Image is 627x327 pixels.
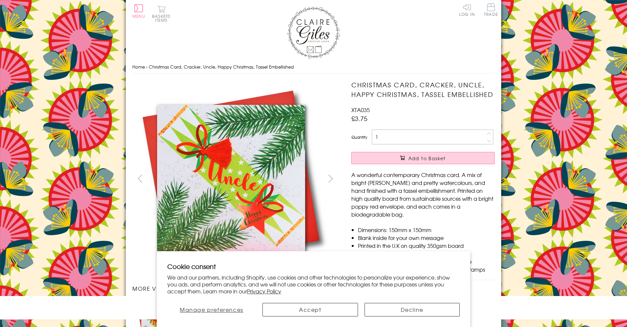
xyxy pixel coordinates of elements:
img: Claire Giles Greetings Cards [287,7,340,59]
button: Accept [262,303,358,316]
nav: breadcrumbs [132,60,495,74]
button: Menu [132,4,145,18]
button: prev [132,171,147,186]
button: Decline [365,303,460,316]
h2: Cookie consent [167,262,460,271]
p: A wonderful contemporary Christmas card. A mix of bright [PERSON_NAME] and pretty watercolours, a... [351,171,495,218]
span: 0 items [155,13,170,23]
li: Comes wrapped in Compostable bag [358,250,495,257]
a: Log In [459,3,475,16]
span: Trade [484,3,498,16]
a: Home [132,64,145,70]
span: Add to Basket [408,155,446,162]
label: Quantity [351,134,367,140]
h3: More views [132,284,338,292]
button: Manage preferences [167,303,256,316]
p: We and our partners, including Shopify, use cookies and other technologies to personalize your ex... [167,274,460,294]
span: Menu [132,13,145,19]
span: XTA035 [351,106,370,114]
span: Christmas Card, Cracker, Uncle, Happy Christmas, Tassel Embellished [149,64,294,70]
a: Privacy Policy [247,287,281,295]
li: Dimensions: 150mm x 150mm [358,226,495,234]
button: Add to Basket [351,152,495,164]
a: Trade [484,3,498,17]
button: next [323,171,338,186]
button: Basket0 items [152,5,170,22]
li: Blank inside for your own message [358,234,495,242]
span: Manage preferences [180,306,243,313]
span: › [146,64,148,70]
li: Printed in the U.K on quality 350gsm board [358,242,495,250]
img: Christmas Card, Cracker, Uncle, Happy Christmas, Tassel Embellished [132,80,330,278]
span: £3.75 [351,114,368,123]
img: Christmas Card, Cracker, Uncle, Happy Christmas, Tassel Embellished [338,80,536,278]
h1: Christmas Card, Cracker, Uncle, Happy Christmas, Tassel Embellished [351,80,495,99]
